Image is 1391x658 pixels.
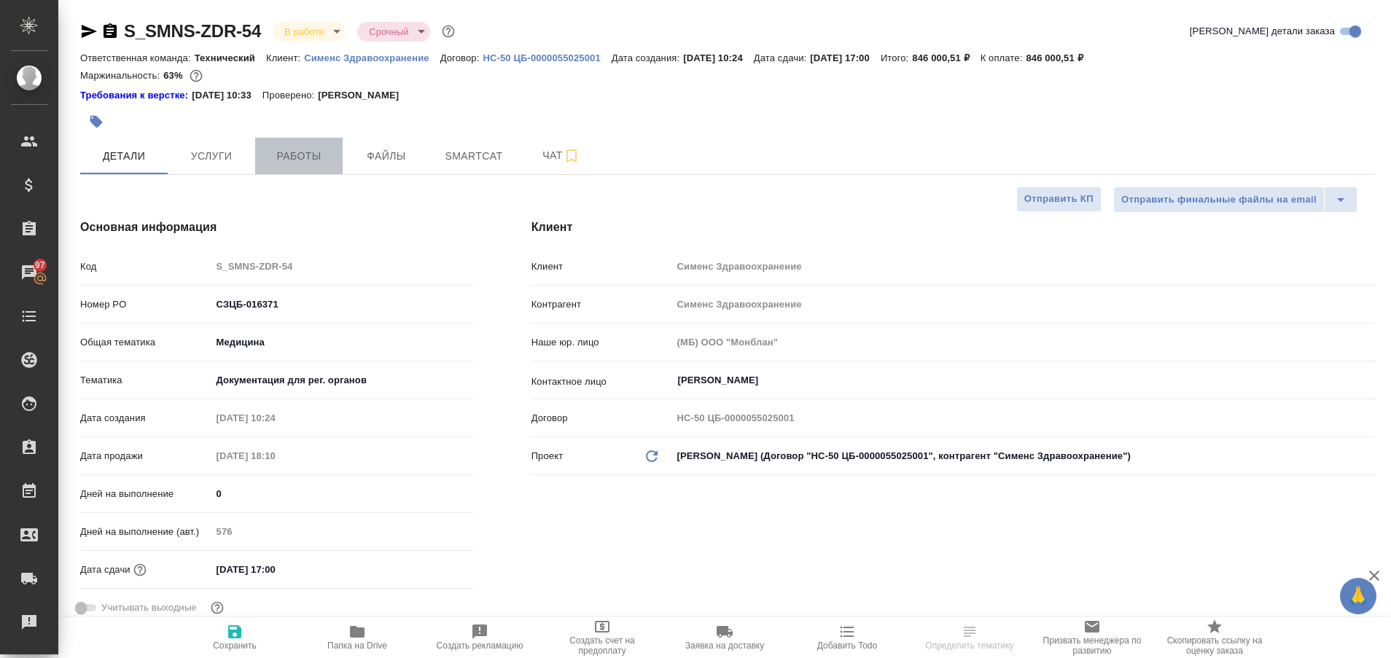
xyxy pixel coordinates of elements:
button: Open [1367,379,1370,382]
span: 97 [26,258,54,273]
p: Дней на выполнение [80,487,211,501]
button: Отправить КП [1016,187,1102,212]
p: Технический [195,52,266,63]
h4: Клиент [531,219,1375,236]
div: [PERSON_NAME] (Договор "HC-50 ЦБ-0000055025001", контрагент "Сименс Здравоохранение") [672,444,1375,469]
button: Добавить Todo [786,617,908,658]
a: HC-50 ЦБ-0000055025001 [483,51,611,63]
span: Файлы [351,147,421,165]
button: Скопировать ссылку на оценку заказа [1153,617,1276,658]
p: Клиент: [266,52,304,63]
div: Медицина [211,330,473,355]
a: S_SMNS-ZDR-54 [124,21,261,41]
span: Сохранить [213,641,257,651]
p: 846 000,51 ₽ [912,52,980,63]
button: Срочный [365,26,413,38]
button: Отправить финальные файлы на email [1113,187,1325,213]
p: Тематика [80,373,211,388]
p: Номер PO [80,297,211,312]
p: [DATE] 10:24 [683,52,754,63]
button: Если добавить услуги и заполнить их объемом, то дата рассчитается автоматически [130,560,149,579]
p: [PERSON_NAME] [318,88,410,103]
p: [DATE] 17:00 [810,52,881,63]
p: Клиент [531,259,672,274]
div: Нажми, чтобы открыть папку с инструкцией [80,88,192,103]
input: Пустое поле [211,407,339,428]
p: Проверено: [262,88,319,103]
button: Создать счет на предоплату [541,617,663,658]
span: Услуги [176,147,246,165]
input: Пустое поле [211,256,473,277]
a: 97 [4,254,55,291]
p: Контрагент [531,297,672,312]
button: 261023.10 RUB; [187,66,206,85]
a: Требования к верстке: [80,88,192,103]
span: Скопировать ссылку на оценку заказа [1162,635,1267,656]
div: В работе [357,22,430,42]
span: Создать счет на предоплату [550,635,655,656]
span: Детали [89,147,159,165]
input: ✎ Введи что-нибудь [211,483,473,504]
span: Учитывать выходные [101,600,197,615]
p: Контактное лицо [531,375,672,389]
p: Проект [531,449,564,463]
p: 63% [163,70,186,81]
span: [PERSON_NAME] детали заказа [1190,24,1335,39]
button: Сохранить [174,617,296,658]
div: В работе [273,22,346,42]
input: Пустое поле [672,407,1375,428]
div: split button [1113,187,1357,213]
p: Ответственная команда: [80,52,195,63]
h4: Основная информация [80,219,473,236]
p: Дата сдачи: [754,52,810,63]
button: Добавить тэг [80,106,112,138]
button: Определить тематику [908,617,1031,658]
input: Пустое поле [672,332,1375,353]
p: Договор [531,411,672,426]
p: Маржинальность: [80,70,163,81]
button: Доп статусы указывают на важность/срочность заказа [439,22,458,41]
p: 846 000,51 ₽ [1026,52,1094,63]
input: Пустое поле [211,521,473,542]
input: ✎ Введи что-нибудь [211,294,473,315]
span: Папка на Drive [327,641,387,651]
span: Добавить Todo [817,641,877,651]
p: [DATE] 10:33 [192,88,262,103]
button: Скопировать ссылку для ЯМессенджера [80,23,98,40]
p: Дата создания: [612,52,683,63]
span: Создать рекламацию [437,641,523,651]
span: Работы [264,147,334,165]
p: Код [80,259,211,274]
input: Пустое поле [211,445,339,466]
span: Заявка на доставку [685,641,764,651]
p: Договор: [440,52,483,63]
input: Пустое поле [672,294,1375,315]
p: Наше юр. лицо [531,335,672,350]
p: Итого: [881,52,912,63]
span: Отправить финальные файлы на email [1121,192,1317,208]
span: Определить тематику [925,641,1013,651]
div: Документация для рег. органов [211,368,473,393]
p: Дней на выполнение (авт.) [80,525,211,539]
input: Пустое поле [672,256,1375,277]
svg: Подписаться [563,147,580,165]
input: ✎ Введи что-нибудь [211,559,339,580]
button: Папка на Drive [296,617,418,658]
button: В работе [280,26,328,38]
button: Призвать менеджера по развитию [1031,617,1153,658]
p: Дата создания [80,411,211,426]
a: Сименс Здравоохранение [304,51,440,63]
p: К оплате: [981,52,1026,63]
span: Smartcat [439,147,509,165]
button: Скопировать ссылку [101,23,119,40]
span: 🙏 [1346,581,1371,611]
span: Чат [526,146,596,165]
p: Общая тематика [80,335,211,350]
p: Дата сдачи [80,563,130,577]
button: Выбери, если сб и вс нужно считать рабочими днями для выполнения заказа. [208,598,227,617]
span: Отправить КП [1024,191,1094,208]
button: Заявка на доставку [663,617,786,658]
span: Призвать менеджера по развитию [1040,635,1145,656]
p: Сименс Здравоохранение [304,52,440,63]
button: 🙏 [1340,578,1376,614]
